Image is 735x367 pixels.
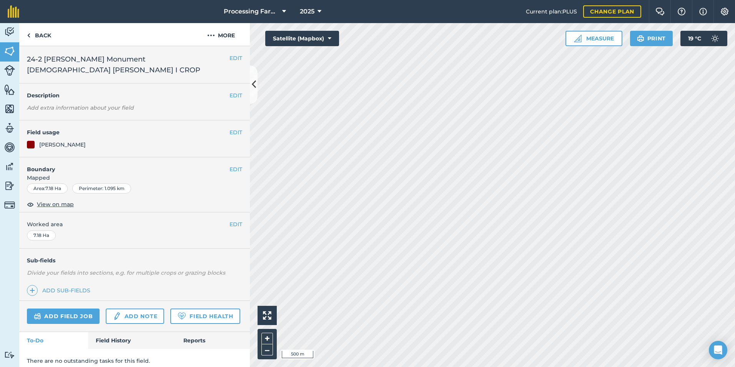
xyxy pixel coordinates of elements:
[4,122,15,134] img: svg+xml;base64,PD94bWwgdmVyc2lvbj0iMS4wIiBlbmNvZGluZz0idXRmLTgiPz4KPCEtLSBHZW5lcmF0b3I6IEFkb2JlIE...
[27,309,100,324] a: Add field job
[574,35,582,42] img: Ruler icon
[34,312,41,321] img: svg+xml;base64,PD94bWwgdmVyc2lvbj0iMS4wIiBlbmNvZGluZz0idXRmLTgiPz4KPCEtLSBHZW5lcmF0b3I6IEFkb2JlIE...
[300,7,314,16] span: 2025
[19,173,250,182] span: Mapped
[229,165,242,173] button: EDIT
[699,7,707,16] img: svg+xml;base64,PHN2ZyB4bWxucz0iaHR0cDovL3d3dy53My5vcmcvMjAwMC9zdmciIHdpZHRoPSIxNyIgaGVpZ2h0PSIxNy...
[8,5,19,18] img: fieldmargin Logo
[707,31,723,46] img: svg+xml;base64,PD94bWwgdmVyc2lvbj0iMS4wIiBlbmNvZGluZz0idXRmLTgiPz4KPCEtLSBHZW5lcmF0b3I6IEFkb2JlIE...
[229,220,242,229] button: EDIT
[229,54,242,62] button: EDIT
[229,91,242,100] button: EDIT
[4,26,15,38] img: svg+xml;base64,PD94bWwgdmVyc2lvbj0iMS4wIiBlbmNvZGluZz0idXRmLTgiPz4KPCEtLSBHZW5lcmF0b3I6IEFkb2JlIE...
[176,332,250,349] a: Reports
[655,8,665,15] img: Two speech bubbles overlapping with the left bubble in the forefront
[677,8,686,15] img: A question mark icon
[19,23,59,46] a: Back
[263,311,271,320] img: Four arrows, one pointing top left, one top right, one bottom right and the last bottom left
[4,200,15,210] img: svg+xml;base64,PD94bWwgdmVyc2lvbj0iMS4wIiBlbmNvZGluZz0idXRmLTgiPz4KPCEtLSBHZW5lcmF0b3I6IEFkb2JlIE...
[27,230,56,240] div: 7.18 Ha
[27,200,74,209] button: View on map
[39,140,86,149] div: [PERSON_NAME]
[207,31,215,40] img: svg+xml;base64,PHN2ZyB4bWxucz0iaHR0cDovL3d3dy53My5vcmcvMjAwMC9zdmciIHdpZHRoPSIyMCIgaGVpZ2h0PSIyNC...
[27,200,34,209] img: svg+xml;base64,PHN2ZyB4bWxucz0iaHR0cDovL3d3dy53My5vcmcvMjAwMC9zdmciIHdpZHRoPSIxOCIgaGVpZ2h0PSIyNC...
[27,220,242,229] span: Worked area
[27,54,229,75] span: 24-2 [PERSON_NAME] Monument [DEMOGRAPHIC_DATA] [PERSON_NAME] I CROP
[192,23,250,46] button: More
[37,200,74,209] span: View on map
[19,157,229,173] h4: Boundary
[27,104,134,111] em: Add extra information about your field
[583,5,641,18] a: Change plan
[526,7,577,16] span: Current plan : PLUS
[565,31,622,46] button: Measure
[27,31,30,40] img: svg+xml;base64,PHN2ZyB4bWxucz0iaHR0cDovL3d3dy53My5vcmcvMjAwMC9zdmciIHdpZHRoPSI5IiBoZWlnaHQ9IjI0Ii...
[637,34,644,43] img: svg+xml;base64,PHN2ZyB4bWxucz0iaHR0cDovL3d3dy53My5vcmcvMjAwMC9zdmciIHdpZHRoPSIxOSIgaGVpZ2h0PSIyNC...
[4,142,15,153] img: svg+xml;base64,PD94bWwgdmVyc2lvbj0iMS4wIiBlbmNvZGluZz0idXRmLTgiPz4KPCEtLSBHZW5lcmF0b3I6IEFkb2JlIE...
[709,341,727,359] div: Open Intercom Messenger
[688,31,701,46] span: 19 ° C
[261,333,273,344] button: +
[261,344,273,355] button: –
[106,309,164,324] a: Add note
[4,45,15,57] img: svg+xml;base64,PHN2ZyB4bWxucz0iaHR0cDovL3d3dy53My5vcmcvMjAwMC9zdmciIHdpZHRoPSI1NiIgaGVpZ2h0PSI2MC...
[19,332,88,349] a: To-Do
[170,309,240,324] a: Field Health
[4,351,15,359] img: svg+xml;base64,PD94bWwgdmVyc2lvbj0iMS4wIiBlbmNvZGluZz0idXRmLTgiPz4KPCEtLSBHZW5lcmF0b3I6IEFkb2JlIE...
[30,286,35,295] img: svg+xml;base64,PHN2ZyB4bWxucz0iaHR0cDovL3d3dy53My5vcmcvMjAwMC9zdmciIHdpZHRoPSIxNCIgaGVpZ2h0PSIyNC...
[27,183,68,194] div: Area : 7.18 Ha
[720,8,729,15] img: A cog icon
[27,91,242,100] h4: Description
[4,84,15,95] img: svg+xml;base64,PHN2ZyB4bWxucz0iaHR0cDovL3d3dy53My5vcmcvMjAwMC9zdmciIHdpZHRoPSI1NiIgaGVpZ2h0PSI2MC...
[27,285,93,296] a: Add sub-fields
[19,256,250,265] h4: Sub-fields
[72,183,131,194] div: Perimeter : 1.095 km
[229,128,242,137] button: EDIT
[88,332,175,349] a: Field History
[113,312,121,321] img: svg+xml;base64,PD94bWwgdmVyc2lvbj0iMS4wIiBlbmNvZGluZz0idXRmLTgiPz4KPCEtLSBHZW5lcmF0b3I6IEFkb2JlIE...
[27,269,225,276] em: Divide your fields into sections, e.g. for multiple crops or grazing blocks
[27,128,229,137] h4: Field usage
[265,31,339,46] button: Satellite (Mapbox)
[4,103,15,115] img: svg+xml;base64,PHN2ZyB4bWxucz0iaHR0cDovL3d3dy53My5vcmcvMjAwMC9zdmciIHdpZHRoPSI1NiIgaGVpZ2h0PSI2MC...
[630,31,673,46] button: Print
[224,7,279,16] span: Processing Farms
[4,180,15,192] img: svg+xml;base64,PD94bWwgdmVyc2lvbj0iMS4wIiBlbmNvZGluZz0idXRmLTgiPz4KPCEtLSBHZW5lcmF0b3I6IEFkb2JlIE...
[4,161,15,172] img: svg+xml;base64,PD94bWwgdmVyc2lvbj0iMS4wIiBlbmNvZGluZz0idXRmLTgiPz4KPCEtLSBHZW5lcmF0b3I6IEFkb2JlIE...
[4,65,15,76] img: svg+xml;base64,PD94bWwgdmVyc2lvbj0iMS4wIiBlbmNvZGluZz0idXRmLTgiPz4KPCEtLSBHZW5lcmF0b3I6IEFkb2JlIE...
[680,31,727,46] button: 19 °C
[27,357,242,365] p: There are no outstanding tasks for this field.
